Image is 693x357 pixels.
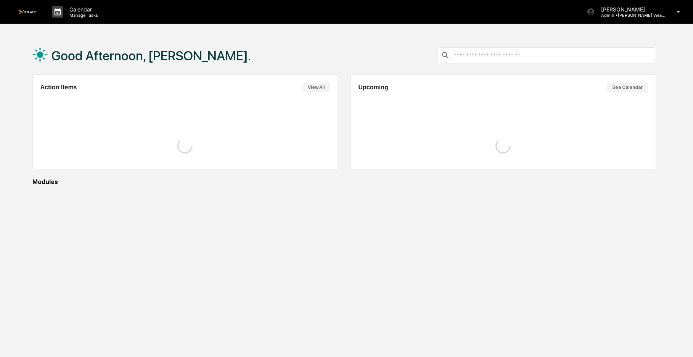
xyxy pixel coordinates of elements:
button: See Calendar [607,82,648,92]
h2: Upcoming [359,84,388,91]
p: Calendar [63,6,102,13]
p: Manage Tasks [63,13,102,18]
h1: Good Afternoon, [PERSON_NAME]. [51,48,251,63]
h2: Action Items [40,84,77,91]
p: [PERSON_NAME] [595,6,666,13]
button: View All [302,82,330,92]
p: Admin • [PERSON_NAME] Wealth [595,13,666,18]
div: Modules [32,178,656,186]
img: logo [18,10,37,13]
